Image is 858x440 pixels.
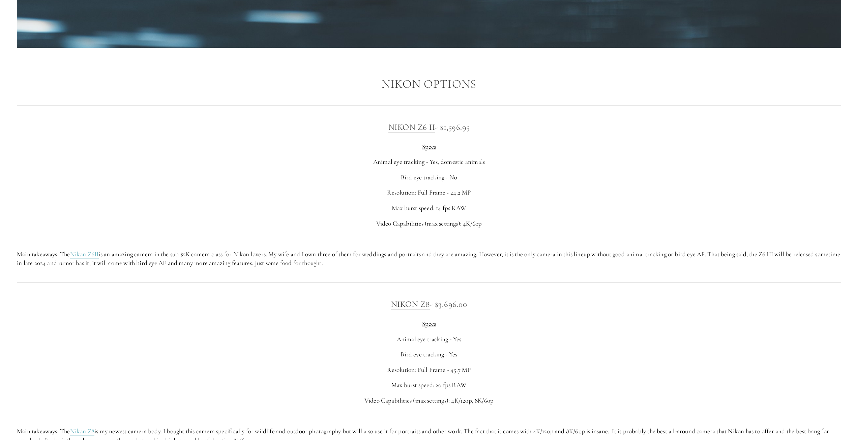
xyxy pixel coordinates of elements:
[17,250,841,268] p: Main takeaways: The is an amazing camera in the sub $2K camera class for Nikon lovers. My wife an...
[17,381,841,390] p: Max burst speed: 20 fps RAW
[422,143,436,150] span: Specs
[388,122,435,133] a: Nikon Z6 II
[17,297,841,311] h3: - $3,696.00
[17,173,841,182] p: Bird eye tracking - No
[17,396,841,405] p: Video Capabilities (max settings): 4K/120p, 8K/60p
[17,365,841,375] p: Resolution: Full Frame - 45.7 MP
[17,350,841,359] p: Bird eye tracking - Yes
[17,120,841,134] h3: - $1,596.95
[17,335,841,344] p: Animal eye tracking - Yes
[70,250,99,259] a: Nikon Z6II
[70,427,95,436] a: Nikon Z8
[17,188,841,197] p: Resolution: Full Frame - 24.2 MP
[17,157,841,167] p: Animal eye tracking - Yes, domestic animals
[422,320,436,327] span: Specs
[17,219,841,228] p: Video Capabilities (max settings): 4K/60p
[391,299,430,310] a: Nikon Z8
[17,78,841,91] h2: Nikon Options
[17,204,841,213] p: Max burst speed: 14 fps RAW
